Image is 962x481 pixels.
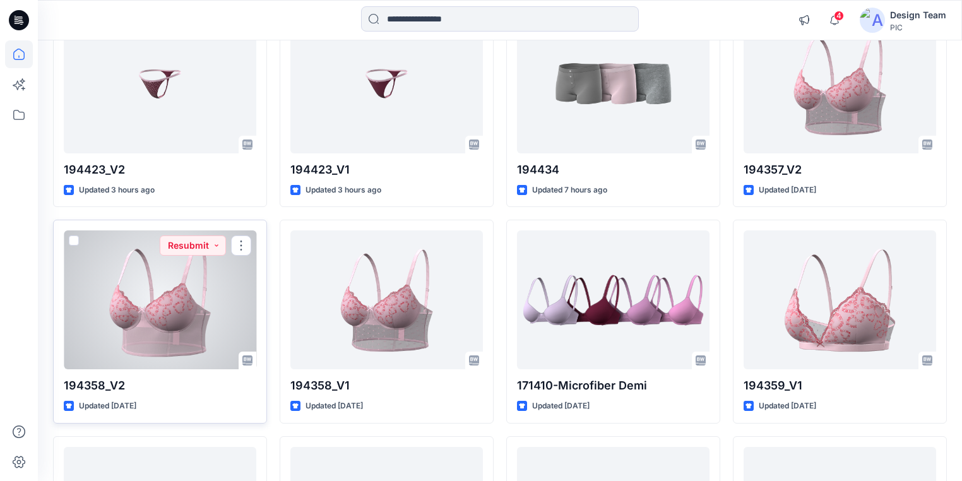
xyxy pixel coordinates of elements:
[64,377,256,395] p: 194358_V2
[517,161,710,179] p: 194434
[517,230,710,369] a: 171410-Microfiber Demi
[290,15,483,153] a: 194423_V1
[306,184,381,197] p: Updated 3 hours ago
[79,400,136,413] p: Updated [DATE]
[64,15,256,153] a: 194423_V2
[759,400,816,413] p: Updated [DATE]
[744,377,936,395] p: 194359_V1
[64,161,256,179] p: 194423_V2
[290,230,483,369] a: 194358_V1
[290,377,483,395] p: 194358_V1
[517,15,710,153] a: 194434
[744,15,936,153] a: 194357_V2
[860,8,885,33] img: avatar
[306,400,363,413] p: Updated [DATE]
[759,184,816,197] p: Updated [DATE]
[532,184,607,197] p: Updated 7 hours ago
[517,377,710,395] p: 171410-Microfiber Demi
[890,23,946,32] div: PIC
[79,184,155,197] p: Updated 3 hours ago
[532,400,590,413] p: Updated [DATE]
[890,8,946,23] div: Design Team
[290,161,483,179] p: 194423_V1
[834,11,844,21] span: 4
[744,161,936,179] p: 194357_V2
[64,230,256,369] a: 194358_V2
[744,230,936,369] a: 194359_V1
